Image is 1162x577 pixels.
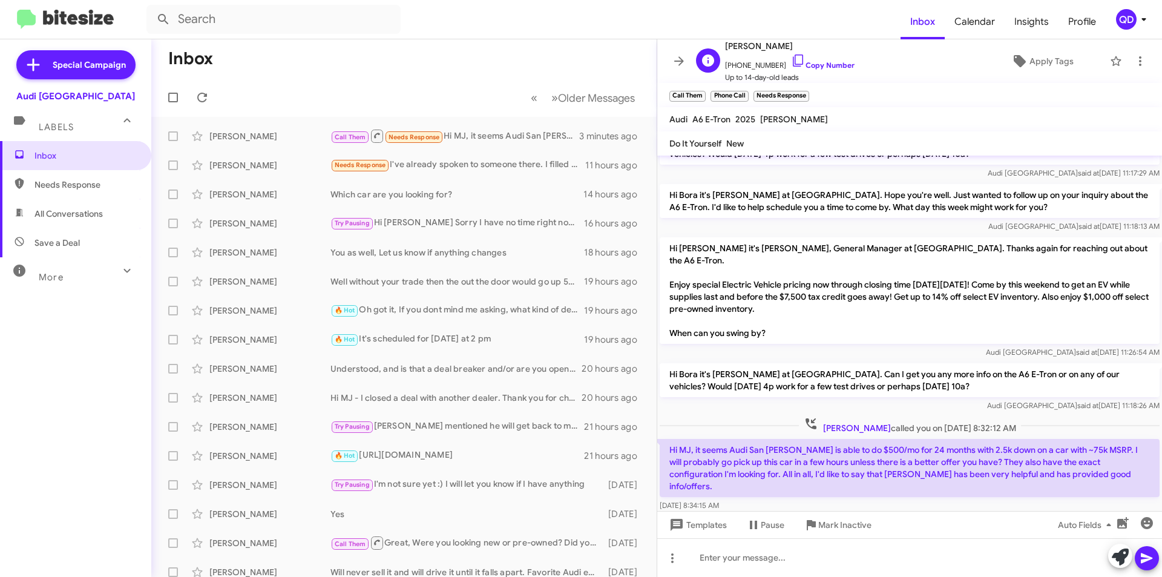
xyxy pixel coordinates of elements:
p: Hi Bora it's [PERSON_NAME] at [GEOGRAPHIC_DATA]. Can I get you any more info on the A6 E-Tron or ... [660,363,1160,397]
span: [PERSON_NAME] [760,114,828,125]
div: [PERSON_NAME] [209,508,330,520]
span: Call Them [335,133,366,141]
div: Hi MJ - I closed a deal with another dealer. Thank you for checking in. [330,392,582,404]
div: You as well, Let us know if anything changes [330,246,584,259]
div: 20 hours ago [582,392,647,404]
span: Needs Response [335,161,386,169]
a: Special Campaign [16,50,136,79]
button: Auto Fields [1048,514,1126,536]
span: Do It Yourself [669,138,721,149]
span: Try Pausing [335,219,370,227]
small: Phone Call [711,91,748,102]
p: Hi [PERSON_NAME] it's [PERSON_NAME], General Manager at [GEOGRAPHIC_DATA]. Thanks again for reach... [660,237,1160,344]
span: [DATE] 8:34:15 AM [660,501,719,510]
small: Call Them [669,91,706,102]
span: 2025 [735,114,755,125]
div: 18 hours ago [584,246,647,259]
span: More [39,272,64,283]
div: [PERSON_NAME] [209,392,330,404]
div: 3 minutes ago [579,130,647,142]
button: Templates [657,514,737,536]
small: Needs Response [753,91,809,102]
span: Save a Deal [34,237,80,249]
span: Pause [761,514,784,536]
div: [PERSON_NAME] [209,159,330,171]
div: [URL][DOMAIN_NAME] [330,449,584,463]
span: 🔥 Hot [335,306,355,314]
a: Copy Number [791,61,855,70]
div: 21 hours ago [584,450,647,462]
div: [PERSON_NAME] [209,130,330,142]
div: 19 hours ago [584,275,647,288]
div: 11 hours ago [585,159,647,171]
span: Labels [39,122,74,133]
span: Special Campaign [53,59,126,71]
div: [PERSON_NAME] [209,537,330,549]
button: Next [544,85,642,110]
span: called you on [DATE] 8:32:12 AM [799,417,1021,434]
span: Older Messages [558,91,635,105]
div: Well without your trade then the out the door would go up 5k... Was there a number you were looki... [330,275,584,288]
input: Search [146,5,401,34]
span: Audi [GEOGRAPHIC_DATA] [DATE] 11:18:26 AM [987,401,1160,410]
div: [PERSON_NAME] [209,275,330,288]
div: Oh got it, If you dont mind me asking, what kind of deal are you getting there? What if i match o... [330,303,584,317]
div: 14 hours ago [583,188,647,200]
div: Which car are you looking for? [330,188,583,200]
div: 19 hours ago [584,305,647,317]
span: [PERSON_NAME] [725,39,855,53]
div: 21 hours ago [584,421,647,433]
a: Inbox [901,4,945,39]
div: Audi [GEOGRAPHIC_DATA] [16,90,135,102]
div: [PERSON_NAME] [209,188,330,200]
span: Auto Fields [1058,514,1116,536]
span: said at [1078,168,1099,177]
div: [PERSON_NAME] [209,246,330,259]
div: [PERSON_NAME] [209,421,330,433]
div: 19 hours ago [584,334,647,346]
a: Profile [1059,4,1106,39]
div: 16 hours ago [584,217,647,229]
nav: Page navigation example [524,85,642,110]
div: [DATE] [602,537,647,549]
div: Hi MJ, it seems Audi San [PERSON_NAME] is able to do $500/mo for 24 months with 2.5k down on a ca... [330,128,579,143]
span: [PERSON_NAME] [823,423,891,434]
div: Yes [330,508,602,520]
div: [PERSON_NAME] [209,305,330,317]
button: Apply Tags [980,50,1104,72]
div: [PERSON_NAME] [209,217,330,229]
span: 🔥 Hot [335,452,355,460]
span: Templates [667,514,727,536]
span: 🔥 Hot [335,335,355,343]
div: [PERSON_NAME] [209,450,330,462]
span: said at [1077,401,1098,410]
div: Understood, and is that a deal breaker and/or are you open to other cars we have here on the lot? [330,363,582,375]
div: It's scheduled for [DATE] at 2 pm [330,332,584,346]
p: Hi MJ, it seems Audi San [PERSON_NAME] is able to do $500/mo for 24 months with 2.5k down on a ca... [660,439,1160,497]
span: Try Pausing [335,481,370,489]
span: « [531,90,537,105]
div: [PERSON_NAME] [209,334,330,346]
span: Audi [669,114,688,125]
button: Previous [524,85,545,110]
span: Audi [GEOGRAPHIC_DATA] [DATE] 11:17:29 AM [988,168,1160,177]
span: said at [1076,348,1097,357]
h1: Inbox [168,49,213,68]
span: All Conversations [34,208,103,220]
div: Great, Were you looking new or pre-owned? Did you pick out an exact unit in stock that you liked?... [330,535,602,550]
div: [PERSON_NAME] mentioned he will get back to me. I was waiting for his call back [330,420,584,434]
div: [DATE] [602,508,647,520]
div: [PERSON_NAME] [209,479,330,491]
div: I'm not sure yet :) I will let you know if I have anything [330,478,602,492]
span: Audi [GEOGRAPHIC_DATA] [DATE] 11:18:13 AM [988,222,1160,231]
div: Hi [PERSON_NAME] Sorry I have no time right now ,but when I have I will let you know Thank you [330,216,584,230]
span: New [726,138,744,149]
a: Calendar [945,4,1005,39]
p: Hi Bora it's [PERSON_NAME] at [GEOGRAPHIC_DATA]. Hope you're well. Just wanted to follow up on yo... [660,184,1160,218]
div: [PERSON_NAME] [209,363,330,375]
span: Mark Inactive [818,514,871,536]
span: » [551,90,558,105]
